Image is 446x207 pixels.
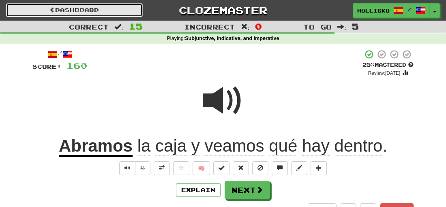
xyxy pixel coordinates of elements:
[185,36,279,41] strong: Subjunctive, Indicative, and Imperative
[66,60,87,70] span: 160
[191,136,200,156] span: y
[272,161,288,175] button: Discuss sentence (alt+u)
[154,161,170,175] button: Toggle translation (alt+t)
[176,183,221,197] button: Explain
[119,161,135,175] button: Play sentence audio (ctl+space)
[69,23,109,31] span: Correct
[241,23,250,30] span: :
[407,6,412,12] span: /
[173,161,189,175] button: Favorite sentence (alt+f)
[353,3,430,18] a: hollisko /
[213,161,229,175] button: Set this sentence to 100% Mastered (alt+m)
[302,136,330,156] span: hay
[255,21,262,31] span: 0
[303,23,332,31] span: To go
[59,136,133,157] u: Abramos
[114,23,123,30] span: :
[269,136,297,156] span: qué
[32,63,62,70] span: Score:
[135,161,150,175] button: ½
[334,136,382,156] span: dentro
[155,136,187,156] span: caja
[291,161,307,175] button: Edit sentence (alt+d)
[311,161,327,175] button: Add to collection (alt+a)
[133,136,387,156] span: .
[155,3,292,17] a: Clozemaster
[6,3,143,17] a: Dashboard
[368,70,401,76] small: Review: [DATE]
[362,61,414,69] div: Mastered
[362,61,375,68] span: 25 %
[352,21,359,31] span: 5
[193,161,210,175] button: 🧠
[118,161,150,175] div: Text-to-speech controls
[225,181,270,199] button: Next
[32,49,87,59] div: /
[337,23,346,30] span: :
[129,21,143,31] span: 15
[252,161,268,175] button: Ignore sentence (alt+i)
[233,161,249,175] button: Reset to 0% Mastered (alt+r)
[137,136,151,156] span: la
[357,7,390,14] span: hollisko
[184,23,235,31] span: Incorrect
[204,136,264,156] span: veamos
